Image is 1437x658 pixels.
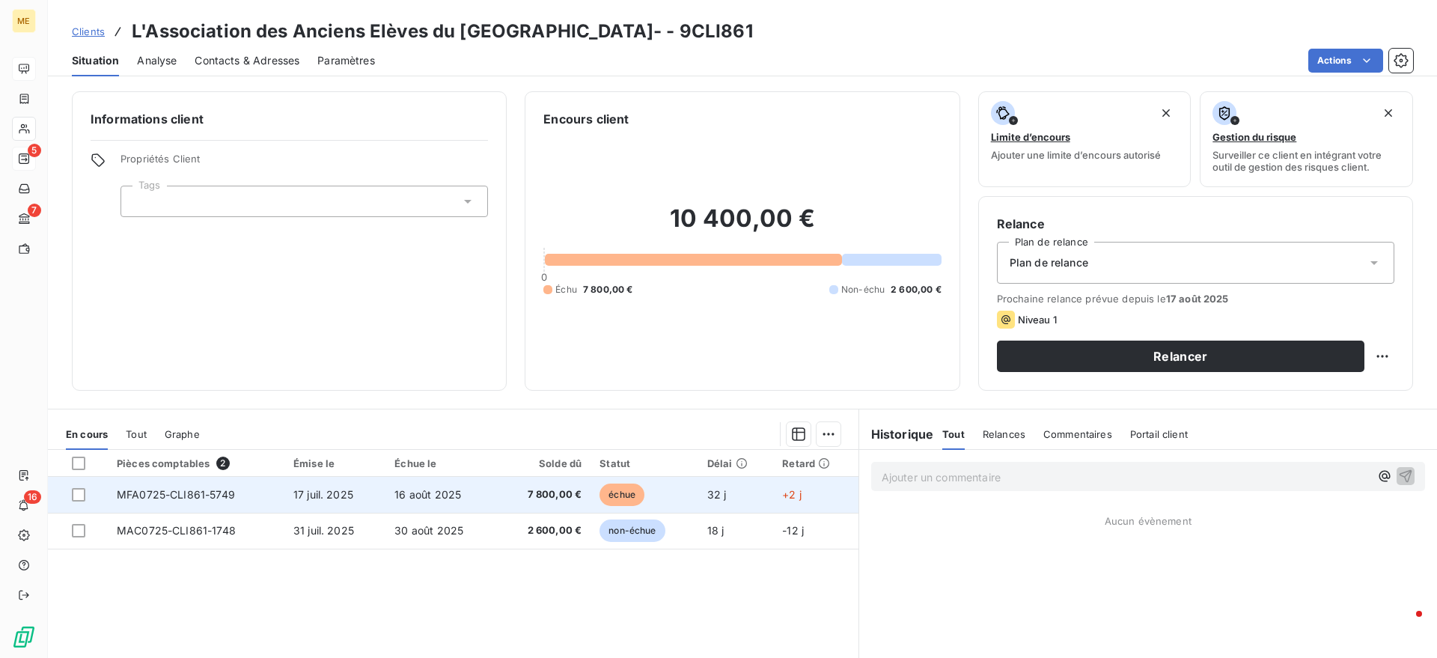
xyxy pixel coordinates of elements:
span: Clients [72,25,105,37]
img: Logo LeanPay [12,625,36,649]
div: ME [12,9,36,33]
span: Échu [555,283,577,296]
span: Commentaires [1043,428,1112,440]
span: En cours [66,428,108,440]
button: Limite d’encoursAjouter une limite d’encours autorisé [978,91,1192,187]
iframe: Intercom live chat [1386,607,1422,643]
span: MAC0725-CLI861-1748 [117,524,236,537]
span: 0 [541,271,547,283]
span: 5 [28,144,41,157]
h6: Relance [997,215,1394,233]
h6: Historique [859,425,934,443]
span: Relances [983,428,1025,440]
div: Solde dû [507,457,582,469]
span: échue [599,484,644,506]
button: Gestion du risqueSurveiller ce client en intégrant votre outil de gestion des risques client. [1200,91,1413,187]
span: Prochaine relance prévue depuis le [997,293,1394,305]
span: Aucun évènement [1105,515,1192,527]
span: 2 [216,457,230,470]
div: Retard [782,457,849,469]
span: 17 août 2025 [1166,293,1229,305]
input: Ajouter une valeur [133,195,145,208]
span: Contacts & Adresses [195,53,299,68]
a: Clients [72,24,105,39]
span: 17 juil. 2025 [293,488,353,501]
h2: 10 400,00 € [543,204,941,249]
span: Ajouter une limite d’encours autorisé [991,149,1161,161]
span: 31 juil. 2025 [293,524,354,537]
span: 32 j [707,488,727,501]
span: 2 600,00 € [507,523,582,538]
span: Non-échu [841,283,885,296]
span: Gestion du risque [1212,131,1296,143]
span: Surveiller ce client en intégrant votre outil de gestion des risques client. [1212,149,1400,173]
span: 30 août 2025 [394,524,463,537]
span: 7 [28,204,41,217]
a: 5 [12,147,35,171]
h6: Encours client [543,110,629,128]
span: +2 j [782,488,802,501]
span: Tout [942,428,965,440]
span: -12 j [782,524,804,537]
div: Statut [599,457,689,469]
span: Graphe [165,428,200,440]
span: 2 600,00 € [891,283,942,296]
div: Échue le [394,457,488,469]
div: Délai [707,457,764,469]
span: non-échue [599,520,665,542]
span: Analyse [137,53,177,68]
span: 16 [24,490,41,504]
span: Niveau 1 [1018,314,1057,326]
span: Limite d’encours [991,131,1070,143]
span: Plan de relance [1010,255,1088,270]
h6: Informations client [91,110,488,128]
span: 7 800,00 € [583,283,633,296]
span: Paramètres [317,53,375,68]
button: Actions [1308,49,1383,73]
span: MFA0725-CLI861-5749 [117,488,235,501]
span: Situation [72,53,119,68]
span: 18 j [707,524,724,537]
span: Propriétés Client [120,153,488,174]
h3: L'Association des Anciens Elèves du [GEOGRAPHIC_DATA]- - 9CLI861 [132,18,753,45]
span: Tout [126,428,147,440]
div: Pièces comptables [117,457,275,470]
button: Relancer [997,341,1364,372]
a: 7 [12,207,35,231]
div: Émise le [293,457,376,469]
span: Portail client [1130,428,1188,440]
span: 16 août 2025 [394,488,461,501]
span: 7 800,00 € [507,487,582,502]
